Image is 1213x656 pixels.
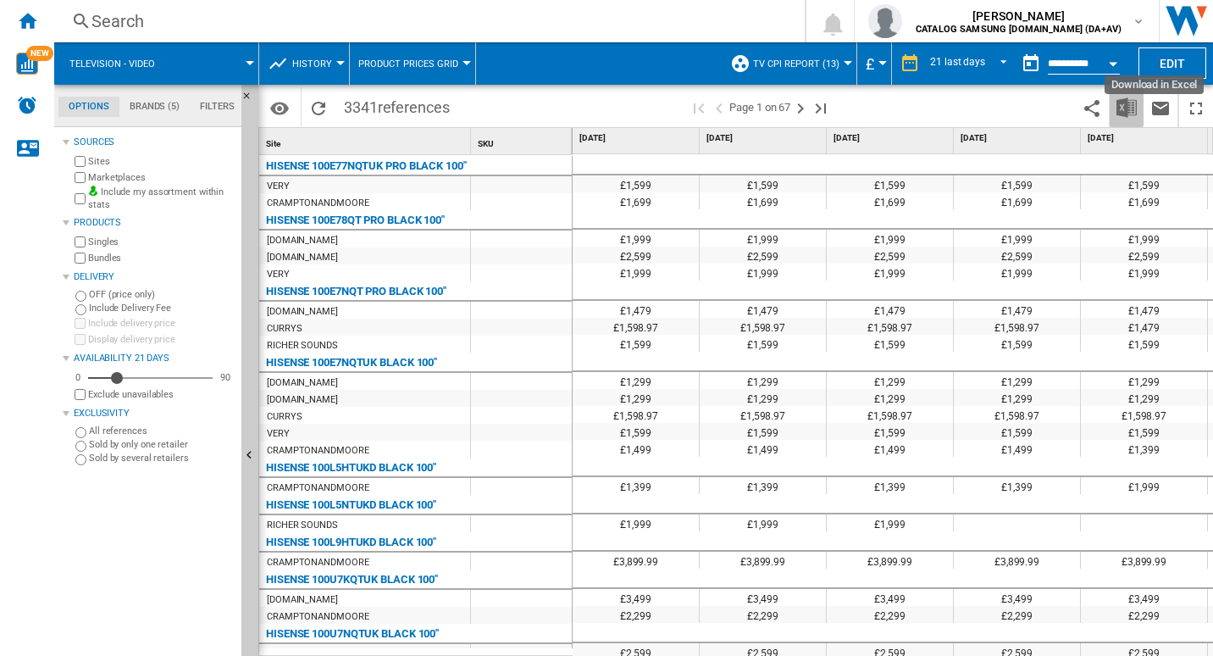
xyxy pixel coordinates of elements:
div: £3,899.99 [954,552,1080,569]
button: Product prices grid [358,42,467,85]
img: profile.jpg [868,4,902,38]
div: £1,499 [954,440,1080,457]
div: History [268,42,341,85]
button: Edit [1138,47,1206,79]
div: £1,598.97 [954,318,1080,335]
label: All references [89,425,235,437]
div: £1,699 [827,192,953,209]
img: wise-card.svg [16,53,38,75]
div: £3,499 [954,589,1080,606]
div: £1,599 [573,335,699,352]
input: Marketplaces [75,172,86,183]
div: £1,479 [954,301,1080,318]
div: £1,399 [700,477,826,494]
input: Sold by several retailers [75,454,86,465]
md-select: REPORTS.WIZARD.STEPS.REPORT.STEPS.REPORT_OPTIONS.PERIOD: 21 last days [928,50,1014,78]
div: £1,999 [573,514,699,531]
button: £ [866,42,883,85]
div: £1,299 [827,372,953,389]
div: CRAMPTONANDMOORE [267,554,368,571]
div: £2,599 [573,247,699,264]
div: £1,999 [1081,477,1207,494]
div: [DOMAIN_NAME] [267,249,338,266]
div: £1,479 [1081,318,1207,335]
md-tab-item: Brands (5) [119,97,190,117]
div: £2,299 [1081,606,1207,623]
div: RICHER SOUNDS [267,337,338,354]
input: Sold by only one retailer [75,441,86,452]
div: £1,479 [1081,301,1207,318]
img: alerts-logo.svg [17,95,37,115]
span: [DATE] [961,132,1077,144]
span: [DATE] [834,132,950,144]
div: £1,999 [954,230,1080,247]
label: Display delivery price [88,333,235,346]
button: Reload [302,87,335,127]
div: £1,299 [700,389,826,406]
div: [DATE] [576,128,699,149]
div: £2,599 [954,247,1080,264]
div: £1,299 [954,372,1080,389]
div: CRAMPTONANDMOORE [267,609,368,625]
md-tab-item: Filters [190,97,245,117]
label: Exclude unavailables [88,388,235,401]
div: Sort None [474,128,572,154]
div: HISENSE 100E78QT PRO BLACK 100" [266,210,445,231]
div: £2,299 [954,606,1080,623]
div: £3,499 [573,589,699,606]
div: £1,598.97 [700,406,826,423]
input: Display delivery price [75,334,86,345]
label: Sites [88,155,235,168]
div: VERY [267,266,290,283]
div: HISENSE 100L5HTUKD BLACK 100" [266,458,436,478]
div: HISENSE 100L9HTUKD BLACK 100" [266,532,436,553]
label: Singles [88,236,235,248]
button: History [292,42,341,85]
button: Share this bookmark with others [1075,87,1109,127]
button: Television - video [69,42,172,85]
div: £3,899.99 [827,552,953,569]
div: RICHER SOUNDS [267,517,338,534]
button: Options [263,92,296,123]
button: Download in Excel [1110,87,1144,127]
img: mysite-bg-18x18.png [88,186,98,196]
div: £3,899.99 [1081,552,1207,569]
div: £1,999 [700,514,826,531]
div: £1,499 [700,440,826,457]
div: HISENSE 100U7KQTUK BLACK 100" [266,570,438,590]
div: £1,499 [573,440,699,457]
span: NEW [26,46,53,61]
span: SKU [478,139,494,148]
input: Include my assortment within stats [75,188,86,209]
div: [DOMAIN_NAME] [267,303,338,320]
md-tab-item: Options [58,97,119,117]
div: £1,599 [827,335,953,352]
div: £1,999 [573,264,699,281]
div: [DOMAIN_NAME] [267,375,338,392]
input: Singles [75,236,86,247]
span: [PERSON_NAME] [916,8,1122,25]
div: £1,599 [827,175,953,192]
button: Maximize [1179,87,1213,127]
div: Sort None [263,128,470,154]
div: £1,499 [827,440,953,457]
div: £3,899.99 [700,552,826,569]
button: TV CPI Report (13) [753,42,848,85]
div: £1,598.97 [573,406,699,423]
div: £1,299 [954,389,1080,406]
button: >Previous page [709,87,729,127]
div: Availability 21 Days [74,352,235,365]
label: Sold by several retailers [89,452,235,464]
div: HISENSE 100L5NTUKD BLACK 100" [266,495,436,515]
div: £1,999 [700,230,826,247]
input: Sites [75,156,86,167]
div: £1,599 [573,175,699,192]
div: £1,599 [700,335,826,352]
div: £1,599 [954,423,1080,440]
div: £1,999 [1081,230,1207,247]
div: Products [74,216,235,230]
span: references [378,98,450,116]
div: £3,899.99 [573,552,699,569]
div: TV CPI Report (13) [730,42,848,85]
div: £1,399 [1081,440,1207,457]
